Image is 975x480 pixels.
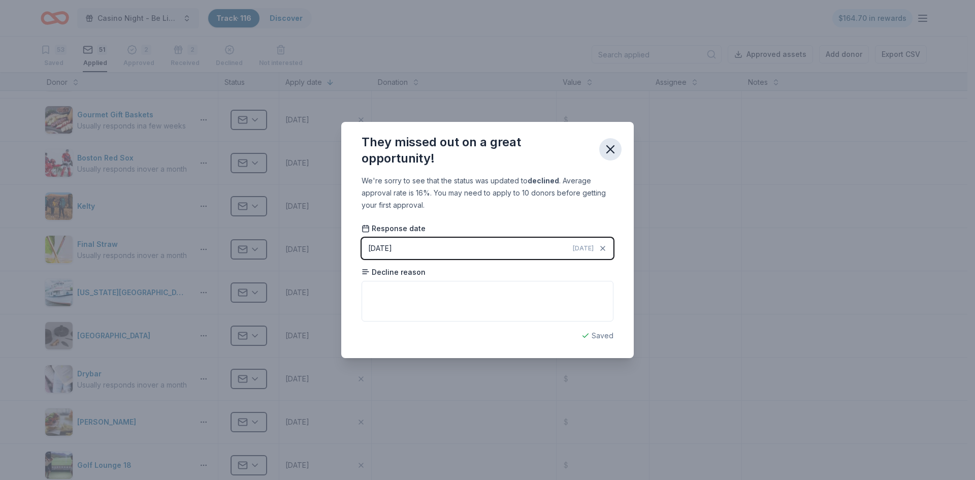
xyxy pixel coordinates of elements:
[362,267,426,277] span: Decline reason
[573,244,594,252] span: [DATE]
[528,176,559,185] b: declined
[362,238,613,259] button: [DATE][DATE]
[362,175,613,211] div: We're sorry to see that the status was updated to . Average approval rate is 16%. You may need to...
[362,134,591,167] div: They missed out on a great opportunity!
[362,223,426,234] span: Response date
[368,242,392,254] div: [DATE]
